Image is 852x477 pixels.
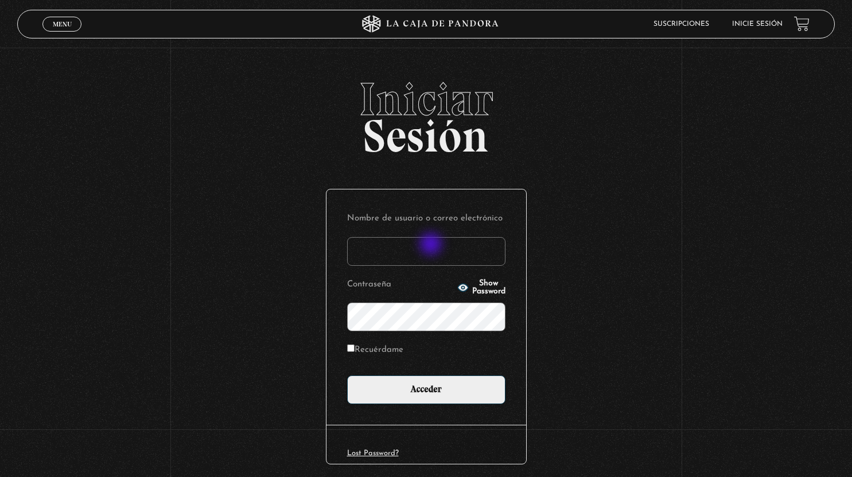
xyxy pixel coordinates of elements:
[17,76,835,150] h2: Sesión
[472,280,505,296] span: Show Password
[53,21,72,28] span: Menu
[347,344,355,352] input: Recuérdame
[347,342,403,359] label: Recuérdame
[347,276,454,294] label: Contraseña
[49,30,76,38] span: Cerrar
[17,76,835,122] span: Iniciar
[347,210,505,228] label: Nombre de usuario o correo electrónico
[457,280,505,296] button: Show Password
[347,375,505,404] input: Acceder
[732,21,783,28] a: Inicie sesión
[794,16,810,32] a: View your shopping cart
[347,449,399,457] a: Lost Password?
[653,21,709,28] a: Suscripciones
